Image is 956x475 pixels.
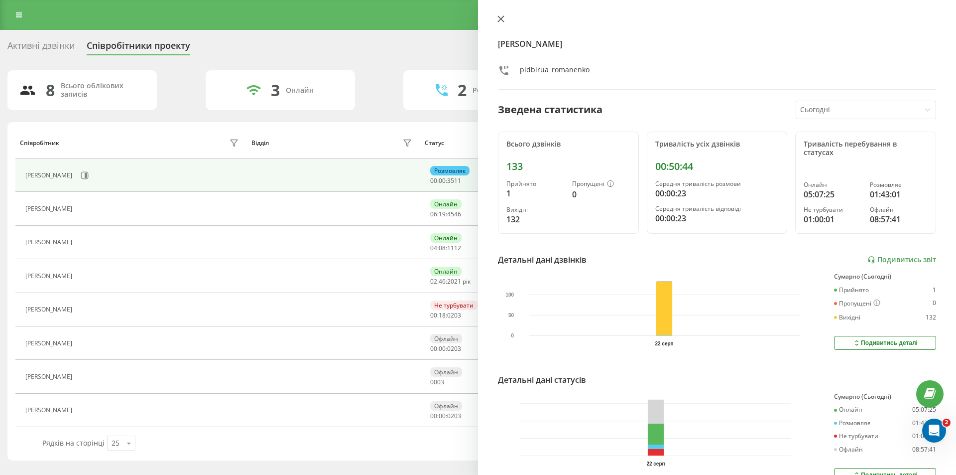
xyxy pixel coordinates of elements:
[458,79,467,101] font: 2
[31,326,39,334] button: Середство вибору GIF-файлу
[655,179,741,188] font: Середня тривалість розмови
[839,445,863,454] font: Офлайн
[28,5,44,21] img: Profile image for Fin
[430,277,454,286] font: 02:46:20
[116,159,191,225] div: handshake
[870,214,901,225] font: 08:57:41
[870,180,901,189] font: Розмовляє
[454,311,461,319] font: 03
[8,276,191,346] div: Fin говорит…
[437,378,444,386] font: 03
[15,326,23,334] button: Средство вибору емодзі
[655,188,686,199] font: 00:00:23
[430,378,437,386] font: 00
[655,159,693,173] font: 00:50:44
[933,286,936,294] font: 1
[25,204,72,213] font: [PERSON_NAME]
[839,299,871,308] font: Пропущені
[25,238,72,246] font: [PERSON_NAME]
[25,305,72,314] font: [PERSON_NAME]
[430,244,454,252] font: 04:08:11
[520,65,590,74] font: pidbirua_romanenko
[945,419,949,426] font: 2
[454,412,461,420] font: 03
[20,139,59,147] font: Співробітник
[171,322,187,338] button: Відправити повідомлення…
[434,368,458,376] font: Офлайн
[430,412,454,420] font: 00:00:02
[912,405,936,414] font: 05:07:25
[834,392,891,401] font: Сумарно (Сьогодні)
[8,306,191,322] textarea: Ваше повідомлення...
[861,339,918,346] font: Подивитись деталі
[912,445,936,454] font: 08:57:41
[867,256,936,264] a: Подивитись звіт
[506,179,536,188] font: Прийнято
[804,180,827,189] font: Онлайн
[498,374,586,385] font: Детальні дані статусів
[454,277,471,286] font: 21 рік
[572,189,577,200] font: 0
[498,254,587,265] font: Детальні дані дзвінків
[6,4,25,23] button: повернутися
[506,214,520,225] font: 132
[922,419,946,443] iframe: Живий чат у інтеркомі
[839,405,862,414] font: Онлайн
[804,139,897,157] font: Тривалість перебування в статусах
[434,234,458,242] font: Онлайн
[112,438,119,448] font: 25
[655,204,741,213] font: Середня тривалість відповіді
[454,344,461,353] font: 03
[655,213,686,224] font: 00:00:23
[454,176,461,185] font: 11
[655,139,740,149] font: Тривалість усіх дзвінків
[839,313,860,321] font: Вихідні
[508,313,514,318] text: 50
[839,419,870,427] font: Розмовляє
[87,39,190,51] font: Співробітники проекту
[25,272,72,280] font: [PERSON_NAME]
[454,210,461,218] font: 46
[434,166,466,175] font: Розмовляє
[16,239,155,269] div: Допоможіть користувачеві [PERSON_NAME] зрозуміти, як він справляється:
[175,4,193,22] div: Закрити
[498,103,602,116] font: Зведена статистика
[506,205,528,214] font: Вихідні
[498,38,562,49] font: [PERSON_NAME]
[430,344,454,353] font: 00:00:02
[933,299,936,307] font: 0
[123,171,183,219] div: handshake
[430,210,454,218] font: 06:19:45
[834,336,936,350] button: Подивитись деталі
[286,85,314,95] font: Онлайн
[434,402,458,410] font: Офлайн
[926,313,936,321] font: 132
[434,267,458,276] font: Онлайн
[804,205,843,214] font: Не турбувати
[156,4,175,23] button: Головна
[8,233,191,276] div: Fin говорит…
[870,205,894,214] font: Офлайн
[251,139,269,147] font: Відділ
[7,39,75,51] font: Активні дзвінки
[454,244,461,252] font: 12
[506,159,523,173] font: 133
[271,79,280,101] font: 3
[506,188,511,199] font: 1
[18,286,137,298] div: Как прошел разговор с вами?
[434,301,474,310] font: Не турбувати
[25,372,72,381] font: [PERSON_NAME]
[25,339,72,347] font: [PERSON_NAME]
[804,214,835,225] font: 01:00:01
[511,333,514,338] text: 0
[8,159,191,233] div: Романенко говорит…
[25,171,72,179] font: [PERSON_NAME]
[912,432,936,440] font: 01:00:01
[804,189,835,200] font: 05:07:25
[16,37,155,57] div: Вибачте за тимчасові складнощі, та дякуємо за розуміння🙏
[430,176,454,185] font: 00:00:35
[646,461,665,467] text: 22 серп
[506,139,561,149] font: Всього дзвінків
[505,292,514,298] text: 100
[434,334,458,343] font: Офлайн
